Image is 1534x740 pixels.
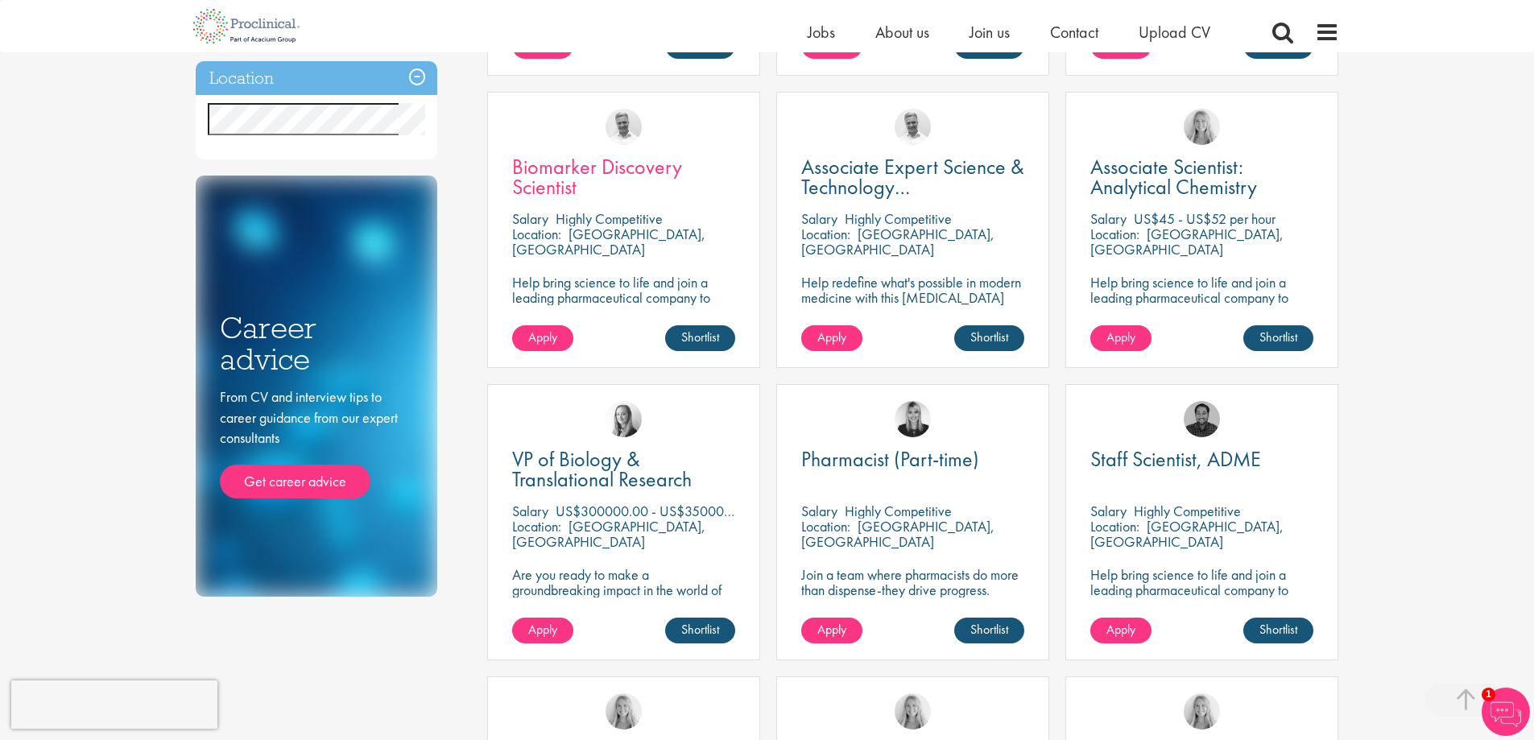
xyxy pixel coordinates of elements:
span: Location: [1090,225,1139,243]
p: [GEOGRAPHIC_DATA], [GEOGRAPHIC_DATA] [801,517,994,551]
span: Location: [512,225,561,243]
p: Help bring science to life and join a leading pharmaceutical company to play a key role in delive... [1090,275,1313,351]
span: Apply [817,329,846,345]
img: Chatbot [1482,688,1530,736]
span: Salary [801,209,837,228]
a: Shortlist [1243,618,1313,643]
span: Associate Scientist: Analytical Chemistry [1090,153,1257,201]
a: Associate Expert Science & Technology ([MEDICAL_DATA]) [801,157,1024,197]
span: Salary [512,209,548,228]
a: Apply [801,325,862,351]
iframe: reCAPTCHA [11,680,217,729]
span: Apply [1106,621,1135,638]
p: Help bring science to life and join a leading pharmaceutical company to play a key role in delive... [1090,567,1313,643]
p: Highly Competitive [845,502,952,520]
a: Shortlist [1243,325,1313,351]
img: Shannon Briggs [1184,109,1220,145]
a: Join us [970,22,1010,43]
a: Apply [1090,618,1152,643]
p: Highly Competitive [845,209,952,228]
img: Shannon Briggs [1184,693,1220,730]
span: Salary [512,502,548,520]
span: Apply [528,329,557,345]
a: Apply [512,618,573,643]
a: Shortlist [954,618,1024,643]
div: From CV and interview tips to career guidance from our expert consultants [220,387,413,498]
a: Pharmacist (Part-time) [801,449,1024,469]
img: Sofia Amark [606,401,642,437]
p: US$45 - US$52 per hour [1134,209,1276,228]
a: Apply [801,618,862,643]
span: 1 [1482,688,1495,701]
p: [GEOGRAPHIC_DATA], [GEOGRAPHIC_DATA] [1090,225,1284,258]
h3: Location [196,61,437,96]
span: Apply [1106,329,1135,345]
a: Apply [512,325,573,351]
img: Joshua Bye [606,109,642,145]
img: Janelle Jones [895,401,931,437]
span: Location: [801,225,850,243]
a: Contact [1050,22,1098,43]
a: Apply [1090,325,1152,351]
p: Are you ready to make a groundbreaking impact in the world of biotechnology? Join a growing compa... [512,567,735,643]
span: Staff Scientist, ADME [1090,445,1261,473]
p: Join a team where pharmacists do more than dispense-they drive progress. [801,567,1024,597]
span: VP of Biology & Translational Research [512,445,692,493]
a: Shortlist [954,325,1024,351]
p: [GEOGRAPHIC_DATA], [GEOGRAPHIC_DATA] [512,517,705,551]
span: Salary [1090,502,1127,520]
p: Help redefine what's possible in modern medicine with this [MEDICAL_DATA] Associate Expert Scienc... [801,275,1024,320]
p: [GEOGRAPHIC_DATA], [GEOGRAPHIC_DATA] [801,225,994,258]
span: Pharmacist (Part-time) [801,445,979,473]
p: US$300000.00 - US$350000.00 per annum [556,502,812,520]
a: Associate Scientist: Analytical Chemistry [1090,157,1313,197]
span: Location: [512,517,561,535]
h3: Career advice [220,312,413,374]
a: Staff Scientist, ADME [1090,449,1313,469]
span: Salary [1090,209,1127,228]
img: Joshua Bye [895,109,931,145]
a: Shortlist [665,618,735,643]
span: Biomarker Discovery Scientist [512,153,682,201]
span: Apply [817,621,846,638]
a: VP of Biology & Translational Research [512,449,735,490]
a: Jobs [808,22,835,43]
img: Shannon Briggs [895,693,931,730]
a: Shortlist [665,325,735,351]
img: Shannon Briggs [606,693,642,730]
p: Highly Competitive [1134,502,1241,520]
span: Apply [528,621,557,638]
a: Upload CV [1139,22,1210,43]
a: About us [875,22,929,43]
a: Biomarker Discovery Scientist [512,157,735,197]
span: Location: [1090,517,1139,535]
img: Mike Raletz [1184,401,1220,437]
p: [GEOGRAPHIC_DATA], [GEOGRAPHIC_DATA] [512,225,705,258]
span: Salary [801,502,837,520]
p: Highly Competitive [556,209,663,228]
a: Get career advice [220,465,370,498]
span: Associate Expert Science & Technology ([MEDICAL_DATA]) [801,153,1024,221]
p: Help bring science to life and join a leading pharmaceutical company to play a key role in delive... [512,275,735,351]
p: [GEOGRAPHIC_DATA], [GEOGRAPHIC_DATA] [1090,517,1284,551]
span: Location: [801,517,850,535]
